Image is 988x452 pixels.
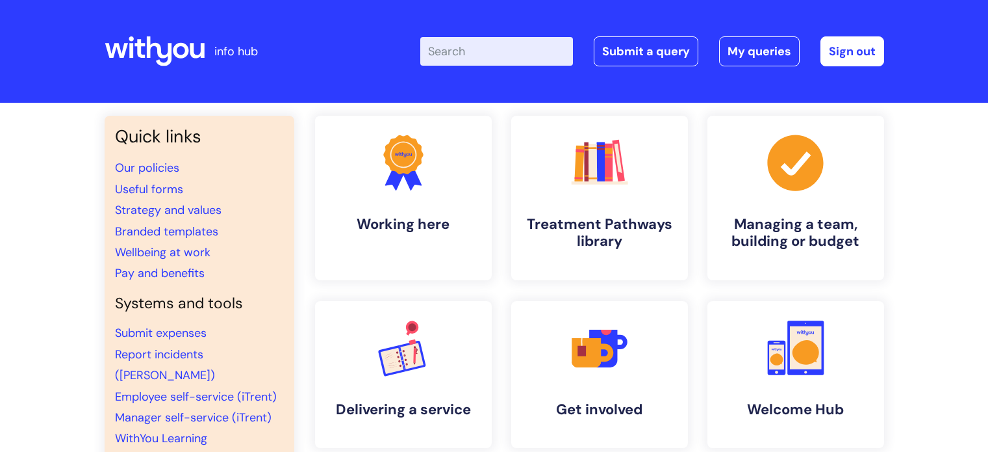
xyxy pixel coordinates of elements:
a: Submit a query [594,36,698,66]
h4: Systems and tools [115,295,284,313]
a: Managing a team, building or budget [707,116,884,280]
a: Strategy and values [115,202,222,218]
input: Search [420,37,573,66]
a: Pay and benefits [115,265,205,281]
div: | - [420,36,884,66]
a: My queries [719,36,800,66]
h4: Treatment Pathways library [522,216,678,250]
a: Manager self-service (iTrent) [115,410,272,425]
a: Submit expenses [115,325,207,341]
a: Sign out [820,36,884,66]
a: Delivering a service [315,301,492,448]
a: Our policies [115,160,179,176]
a: Employee self-service (iTrent) [115,389,277,405]
a: Working here [315,116,492,280]
a: Wellbeing at work [115,245,210,260]
a: Get involved [511,301,688,448]
a: Useful forms [115,181,183,197]
h4: Managing a team, building or budget [718,216,874,250]
a: Welcome Hub [707,301,884,448]
h4: Get involved [522,401,678,418]
a: Branded templates [115,224,218,239]
h4: Welcome Hub [718,401,874,418]
h4: Working here [325,216,481,233]
a: Report incidents ([PERSON_NAME]) [115,347,215,383]
a: WithYou Learning [115,431,207,446]
p: info hub [214,41,258,62]
h3: Quick links [115,126,284,147]
h4: Delivering a service [325,401,481,418]
a: Treatment Pathways library [511,116,688,280]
